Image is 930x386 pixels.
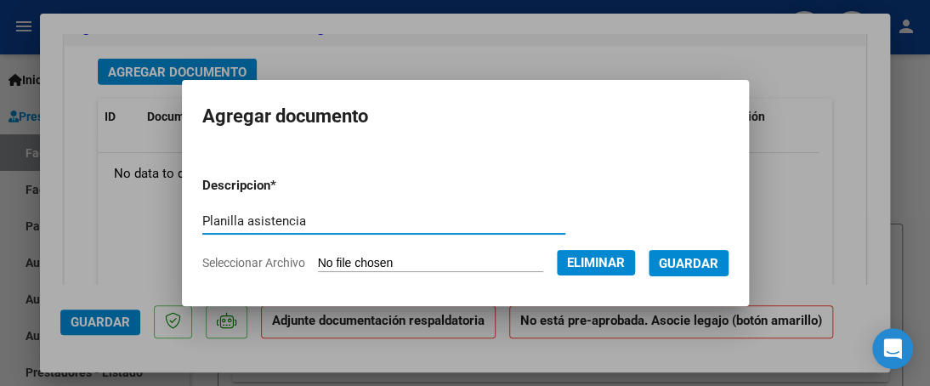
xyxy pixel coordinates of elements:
div: Open Intercom Messenger [872,328,913,369]
p: Descripcion [202,176,360,196]
button: Eliminar [557,250,635,275]
span: Guardar [659,256,718,271]
button: Guardar [649,250,729,276]
span: Seleccionar Archivo [202,256,305,270]
h2: Agregar documento [202,100,729,133]
span: Eliminar [567,255,625,270]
